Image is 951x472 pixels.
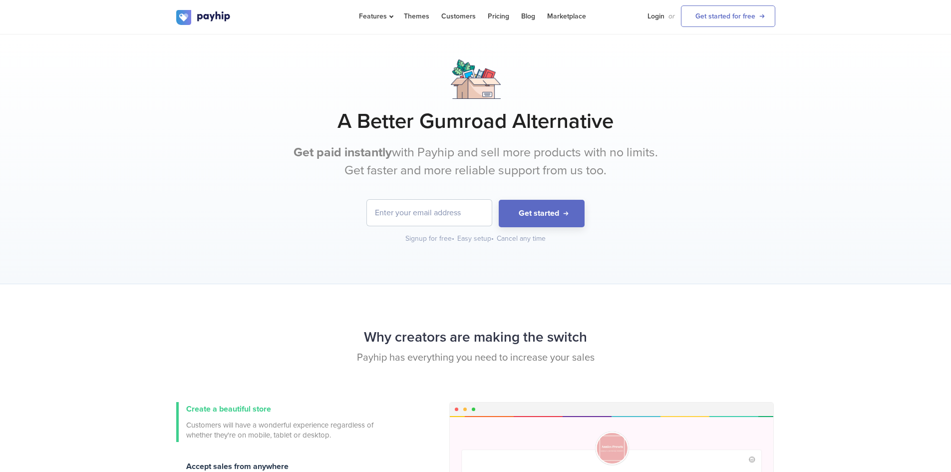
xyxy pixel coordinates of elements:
[451,59,501,99] img: box.png
[499,200,585,227] button: Get started
[176,402,376,442] a: Create a beautiful store Customers will have a wonderful experience regardless of whether they're...
[359,12,392,20] span: Features
[176,351,775,365] p: Payhip has everything you need to increase your sales
[176,10,231,25] img: logo.svg
[186,404,271,414] span: Create a beautiful store
[176,324,775,351] h2: Why creators are making the switch
[457,234,495,244] div: Easy setup
[681,5,775,27] a: Get started for free
[452,234,454,243] span: •
[186,462,289,472] span: Accept sales from anywhere
[294,145,392,160] b: Get paid instantly
[491,234,494,243] span: •
[186,420,376,440] span: Customers will have a wonderful experience regardless of whether they're on mobile, tablet or des...
[497,234,546,244] div: Cancel any time
[405,234,455,244] div: Signup for free
[289,144,663,179] p: with Payhip and sell more products with no limits. Get faster and more reliable support from us too.
[367,200,492,226] input: Enter your email address
[176,109,775,134] h1: A Better Gumroad Alternative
